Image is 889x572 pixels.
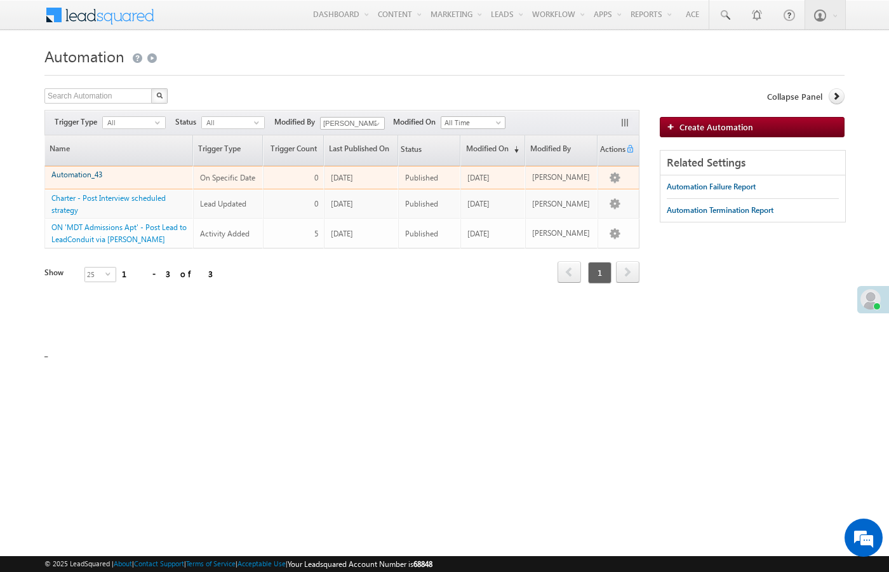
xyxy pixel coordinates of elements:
[44,43,845,360] div: _
[51,193,166,215] a: Charter - Post Interview scheduled strategy
[526,135,597,165] a: Modified By
[202,117,254,128] span: All
[51,170,102,179] a: Automation_43
[368,118,384,130] a: Show All Items
[331,173,353,182] span: [DATE]
[399,137,422,165] span: Status
[55,116,102,128] span: Trigger Type
[679,121,753,132] span: Create Automation
[331,199,353,208] span: [DATE]
[441,116,505,129] a: All Time
[51,222,187,244] a: ON 'MDT Admissions Apt' - Post Lead to LeadConduit via [PERSON_NAME]
[175,116,201,128] span: Status
[134,559,184,568] a: Contact Support
[274,116,320,128] span: Modified By
[44,267,74,278] div: Show
[85,268,105,282] span: 25
[237,559,286,568] a: Acceptable Use
[598,137,625,165] span: Actions
[314,229,318,238] span: 5
[405,199,438,208] span: Published
[467,229,490,238] span: [DATE]
[441,117,502,128] span: All Time
[105,271,116,276] span: select
[558,262,581,283] a: prev
[314,199,318,208] span: 0
[264,135,323,165] a: Trigger Count
[114,559,132,568] a: About
[660,151,845,175] div: Related Settings
[532,172,592,183] div: [PERSON_NAME]
[331,229,353,238] span: [DATE]
[588,262,612,283] span: 1
[186,559,236,568] a: Terms of Service
[194,135,262,165] a: Trigger Type
[155,119,165,125] span: select
[44,46,124,66] span: Automation
[532,198,592,210] div: [PERSON_NAME]
[509,144,519,154] span: (sorted descending)
[288,559,432,569] span: Your Leadsquared Account Number is
[405,173,438,182] span: Published
[616,261,639,283] span: next
[461,135,524,165] a: Modified On(sorted descending)
[200,199,246,208] span: Lead Updated
[324,135,398,165] a: Last Published On
[667,199,773,222] a: Automation Termination Report
[254,119,264,125] span: select
[122,266,213,281] div: 1 - 3 of 3
[320,117,385,130] input: Type to Search
[558,261,581,283] span: prev
[767,91,822,102] span: Collapse Panel
[44,558,432,570] span: © 2025 LeadSquared | | | | |
[405,229,438,238] span: Published
[393,116,441,128] span: Modified On
[467,173,490,182] span: [DATE]
[667,205,773,216] div: Automation Termination Report
[200,229,250,238] span: Activity Added
[314,173,318,182] span: 0
[200,173,255,182] span: On Specific Date
[156,92,163,99] img: Search
[532,228,592,239] div: [PERSON_NAME]
[667,181,756,193] div: Automation Failure Report
[616,262,639,283] a: next
[413,559,432,569] span: 68848
[467,199,490,208] span: [DATE]
[667,123,679,130] img: add_icon.png
[667,175,756,198] a: Automation Failure Report
[103,117,155,128] span: All
[45,135,192,165] a: Name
